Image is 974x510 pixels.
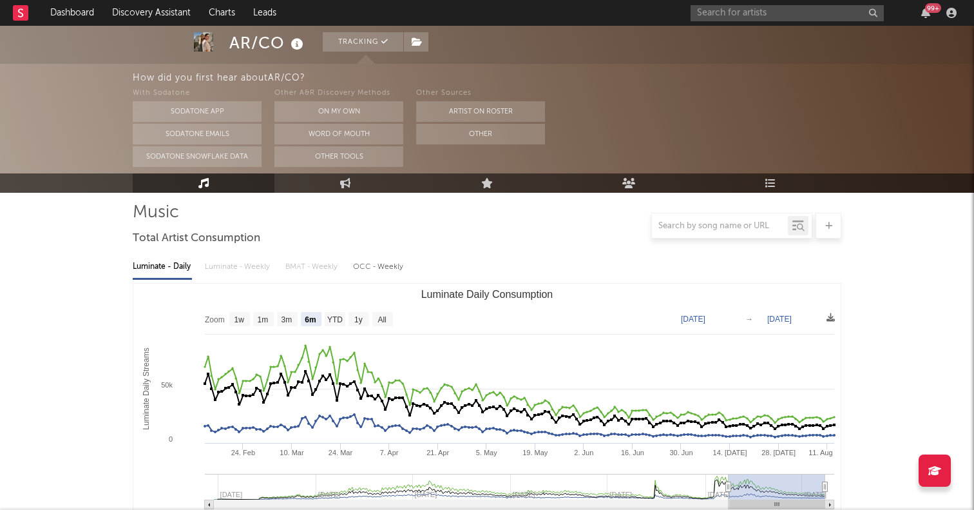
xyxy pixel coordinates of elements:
[169,435,173,443] text: 0
[282,315,292,324] text: 3m
[133,124,262,144] button: Sodatone Emails
[713,449,747,456] text: 14. [DATE]
[691,5,884,21] input: Search for artists
[274,124,403,144] button: Word Of Mouth
[416,86,545,101] div: Other Sources
[804,491,826,498] text: [DATE]
[142,348,151,429] text: Luminate Daily Streams
[669,449,692,456] text: 30. Jun
[621,449,644,456] text: 16. Jun
[745,315,753,324] text: →
[323,32,403,52] button: Tracking
[161,381,173,389] text: 50k
[229,32,307,54] div: AR/CO
[921,8,930,18] button: 99+
[652,221,788,231] input: Search by song name or URL
[416,124,545,144] button: Other
[925,3,941,13] div: 99 +
[234,315,245,324] text: 1w
[133,86,262,101] div: With Sodatone
[258,315,269,324] text: 1m
[353,256,405,278] div: OCC - Weekly
[274,86,403,101] div: Other A&R Discovery Methods
[808,449,832,456] text: 11. Aug
[426,449,449,456] text: 21. Apr
[274,146,403,167] button: Other Tools
[421,289,553,300] text: Luminate Daily Consumption
[377,315,386,324] text: All
[329,449,353,456] text: 24. Mar
[574,449,593,456] text: 2. Jun
[416,101,545,122] button: Artist on Roster
[522,449,548,456] text: 19. May
[380,449,399,456] text: 7. Apr
[231,449,255,456] text: 24. Feb
[133,146,262,167] button: Sodatone Snowflake Data
[133,256,192,278] div: Luminate - Daily
[133,70,974,86] div: How did you first hear about AR/CO ?
[133,205,179,221] span: Music
[274,101,403,122] button: On My Own
[280,449,304,456] text: 10. Mar
[761,449,796,456] text: 28. [DATE]
[767,315,792,324] text: [DATE]
[305,315,316,324] text: 6m
[133,101,262,122] button: Sodatone App
[476,449,498,456] text: 5. May
[327,315,343,324] text: YTD
[205,315,225,324] text: Zoom
[354,315,363,324] text: 1y
[681,315,705,324] text: [DATE]
[133,231,260,246] span: Total Artist Consumption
